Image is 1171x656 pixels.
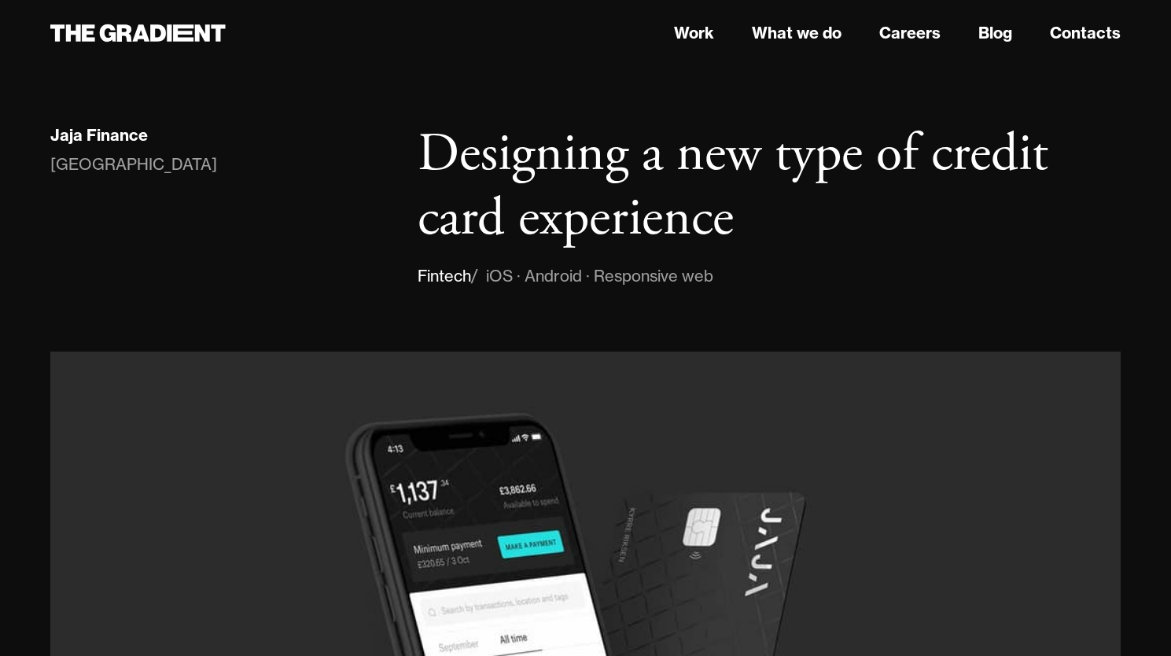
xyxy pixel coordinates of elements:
[879,21,941,45] a: Careers
[1050,21,1121,45] a: Contacts
[50,125,148,146] div: Jaja Finance
[471,264,713,289] div: / iOS · Android · Responsive web
[752,21,841,45] a: What we do
[978,21,1012,45] a: Blog
[674,21,714,45] a: Work
[418,123,1121,251] h1: Designing a new type of credit card experience
[418,264,471,289] div: Fintech
[50,152,217,177] div: [GEOGRAPHIC_DATA]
